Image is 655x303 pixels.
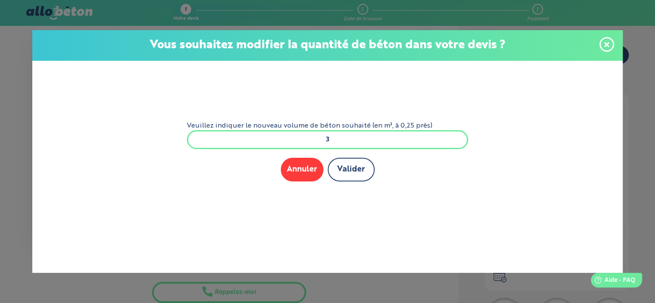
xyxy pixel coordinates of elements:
button: Valider [328,158,375,181]
button: Annuler [281,158,323,181]
iframe: Help widget launcher [578,269,646,294]
input: xxx [187,130,469,149]
label: Veuillez indiquer le nouveau volume de béton souhaité (en m³, à 0,25 près) [187,122,469,130]
p: Vous souhaitez modifier la quantité de béton dans votre devis ? [41,39,614,52]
